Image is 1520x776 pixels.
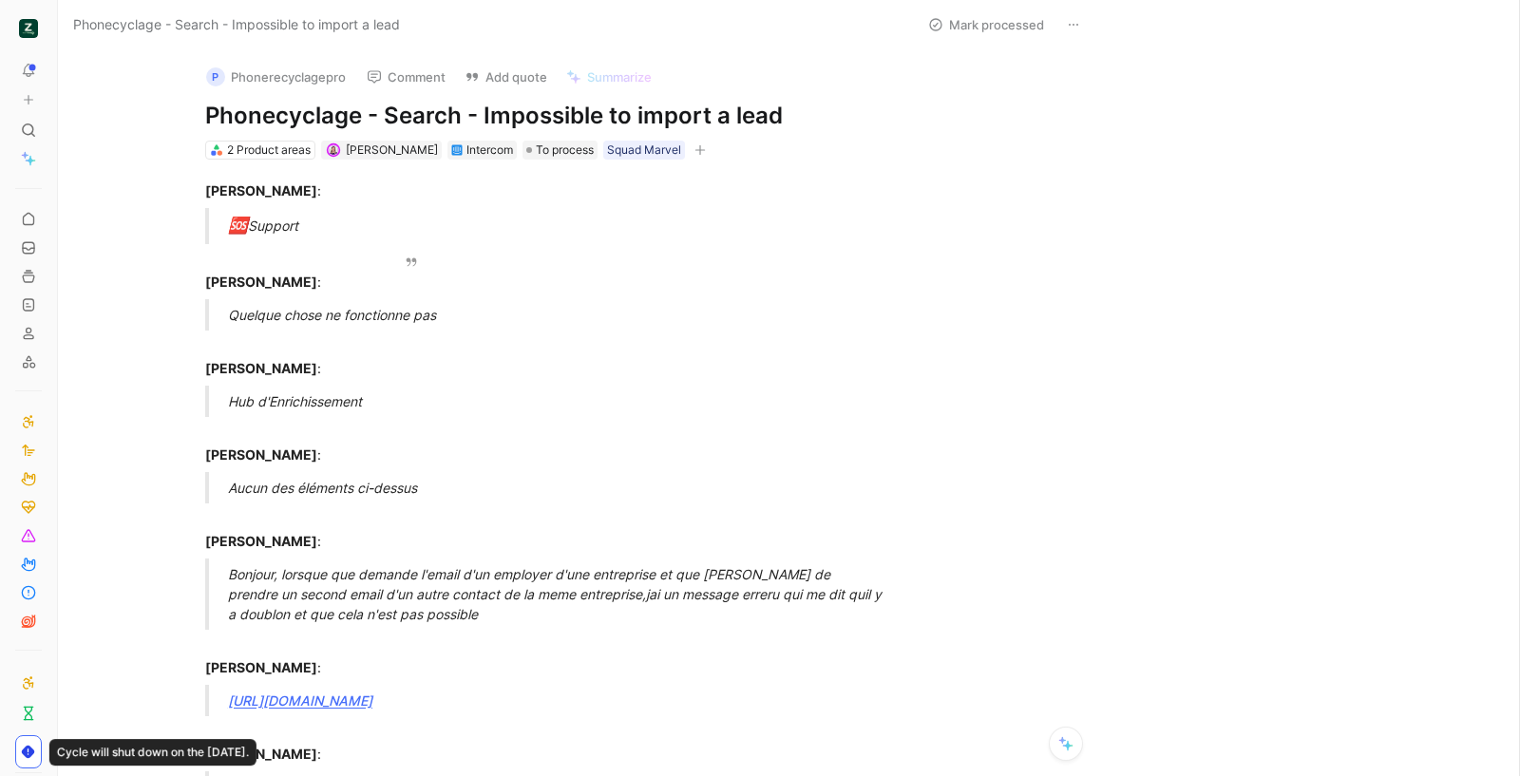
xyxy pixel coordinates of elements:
[228,478,885,498] div: Aucun des éléments ci-dessus
[205,360,317,376] strong: [PERSON_NAME]
[328,144,338,155] img: avatar
[205,425,863,464] div: :
[15,15,42,42] button: ZELIQ
[198,63,354,91] button: PPhonerecyclagepro
[228,214,885,238] div: Support
[228,216,248,235] span: 🆘
[205,637,863,677] div: :
[205,724,863,764] div: :
[466,141,513,160] div: Intercom
[205,746,317,762] strong: [PERSON_NAME]
[228,305,885,325] div: Quelque chose ne fonctionne pas
[49,739,256,766] div: Cycle will shut down on the [DATE].
[456,64,556,90] button: Add quote
[206,67,225,86] div: P
[205,182,317,199] strong: [PERSON_NAME]
[205,252,863,292] div: :
[19,19,38,38] img: ZELIQ
[587,68,652,85] span: Summarize
[607,141,681,160] div: Squad Marvel
[228,564,885,624] div: Bonjour, lorsque que demande l'email d'un employer d'une entreprise et que [PERSON_NAME] de prend...
[73,13,400,36] span: Phonecyclage - Search - Impossible to import a lead
[228,391,885,411] div: Hub d'Enrichissement
[227,141,311,160] div: 2 Product areas
[558,64,660,90] button: Summarize
[205,533,317,549] strong: [PERSON_NAME]
[358,64,454,90] button: Comment
[205,338,863,378] div: :
[205,274,317,290] strong: [PERSON_NAME]
[205,180,863,200] div: :
[228,692,372,709] a: [URL][DOMAIN_NAME]
[522,141,598,160] div: To process
[346,142,438,157] span: [PERSON_NAME]
[205,101,863,131] h1: Phonecyclage - Search - Impossible to import a lead
[920,11,1053,38] button: Mark processed
[205,511,863,551] div: :
[205,446,317,463] strong: [PERSON_NAME]
[536,141,594,160] span: To process
[205,659,317,675] strong: [PERSON_NAME]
